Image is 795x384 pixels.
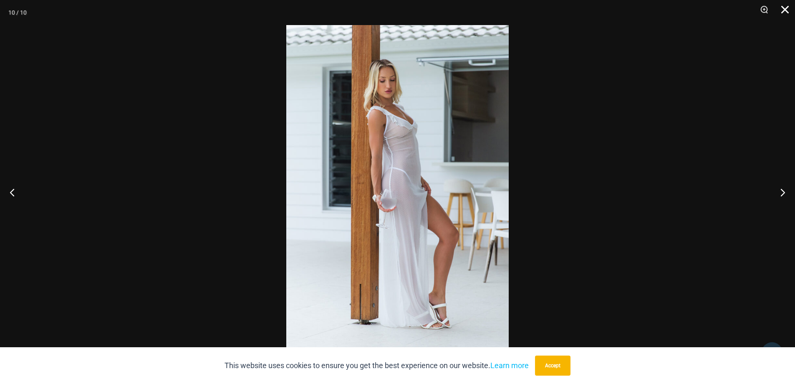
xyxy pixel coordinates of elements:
[535,356,570,376] button: Accept
[8,6,27,19] div: 10 / 10
[225,359,529,372] p: This website uses cookies to ensure you get the best experience on our website.
[286,25,509,359] img: Sometimes White 587 Dress 04
[764,171,795,213] button: Next
[490,361,529,370] a: Learn more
